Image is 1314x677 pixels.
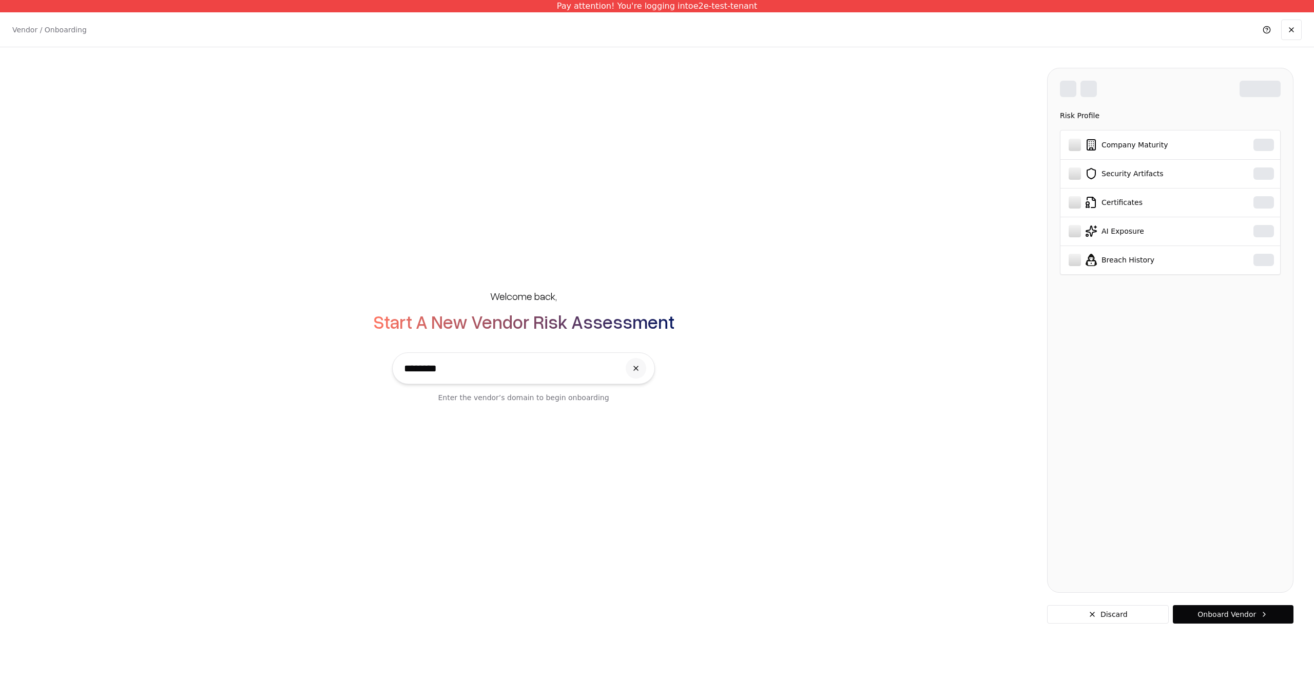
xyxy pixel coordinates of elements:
div: Company Maturity [1069,139,1223,151]
div: AI Exposure [1069,225,1223,237]
p: Vendor / Onboarding [12,25,87,35]
div: Breach History [1069,254,1223,266]
h2: Start A New Vendor Risk Assessment [373,311,674,332]
h5: Welcome back, [490,289,557,303]
button: Onboard Vendor [1173,605,1293,624]
div: Risk Profile [1060,109,1281,122]
div: Certificates [1069,196,1223,209]
div: Security Artifacts [1069,167,1223,180]
p: Enter the vendor’s domain to begin onboarding [438,392,609,403]
button: Discard [1047,605,1169,624]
